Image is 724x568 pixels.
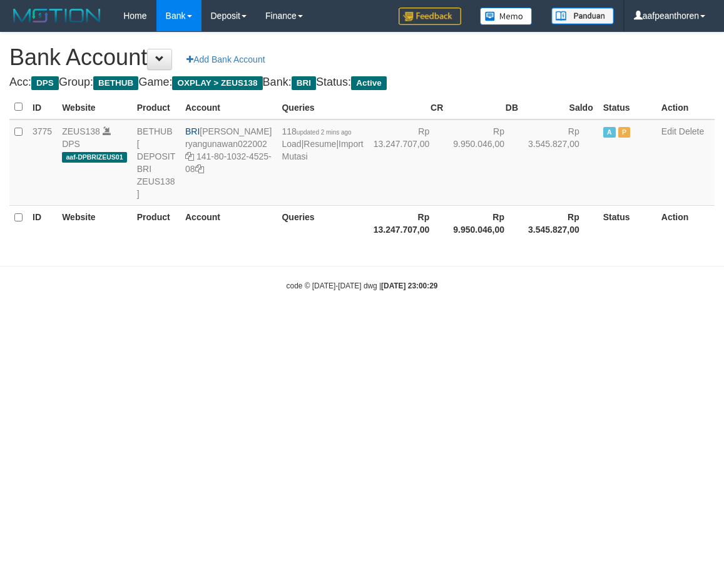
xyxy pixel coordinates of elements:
[9,6,105,25] img: MOTION_logo.png
[618,127,631,138] span: Paused
[351,76,387,90] span: Active
[180,95,277,119] th: Account
[178,49,273,70] a: Add Bank Account
[369,205,449,241] th: Rp 13.247.707,00
[277,205,368,241] th: Queries
[369,95,449,119] th: CR
[292,76,316,90] span: BRI
[185,126,200,136] span: BRI
[28,205,57,241] th: ID
[679,126,704,136] a: Delete
[172,76,262,90] span: OXPLAY > ZEUS138
[62,152,127,163] span: aaf-DPBRIZEUS01
[62,126,100,136] a: ZEUS138
[523,119,598,206] td: Rp 3.545.827,00
[180,119,277,206] td: [PERSON_NAME] 141-80-1032-4525-08
[656,95,715,119] th: Action
[551,8,614,24] img: panduan.png
[399,8,461,25] img: Feedback.jpg
[282,126,363,161] span: | |
[282,126,351,136] span: 118
[448,119,523,206] td: Rp 9.950.046,00
[28,95,57,119] th: ID
[598,95,656,119] th: Status
[603,127,616,138] span: Active
[132,205,180,241] th: Product
[31,76,59,90] span: DPS
[57,95,132,119] th: Website
[185,139,267,149] a: ryangunawan022002
[93,76,138,90] span: BETHUB
[523,205,598,241] th: Rp 3.545.827,00
[287,281,438,290] small: code © [DATE]-[DATE] dwg |
[381,281,437,290] strong: [DATE] 23:00:29
[28,119,57,206] td: 3775
[277,95,368,119] th: Queries
[132,95,180,119] th: Product
[57,205,132,241] th: Website
[656,205,715,241] th: Action
[297,129,352,136] span: updated 2 mins ago
[448,95,523,119] th: DB
[57,119,132,206] td: DPS
[132,119,180,206] td: BETHUB [ DEPOSIT BRI ZEUS138 ]
[523,95,598,119] th: Saldo
[480,8,533,25] img: Button%20Memo.svg
[661,126,676,136] a: Edit
[369,119,449,206] td: Rp 13.247.707,00
[448,205,523,241] th: Rp 9.950.046,00
[9,76,715,89] h4: Acc: Group: Game: Bank: Status:
[180,205,277,241] th: Account
[282,139,363,161] a: Import Mutasi
[303,139,336,149] a: Resume
[282,139,301,149] a: Load
[9,45,715,70] h1: Bank Account
[598,205,656,241] th: Status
